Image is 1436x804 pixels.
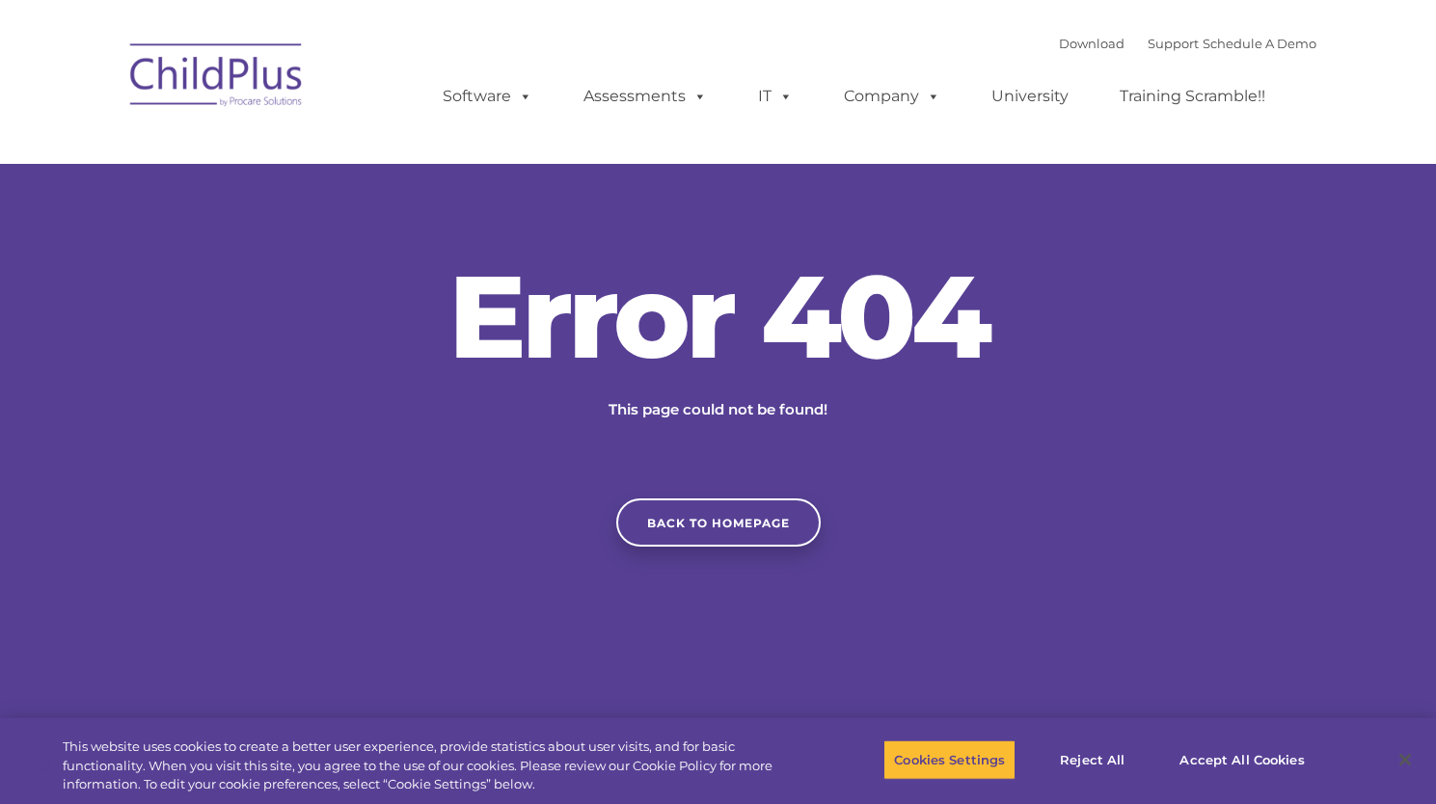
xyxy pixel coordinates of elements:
[883,739,1016,780] button: Cookies Settings
[972,77,1088,116] a: University
[739,77,812,116] a: IT
[1148,36,1199,51] a: Support
[564,77,726,116] a: Assessments
[429,258,1008,374] h2: Error 404
[121,30,313,126] img: ChildPlus by Procare Solutions
[825,77,960,116] a: Company
[516,398,921,421] p: This page could not be found!
[1169,739,1314,780] button: Accept All Cookies
[1384,738,1426,781] button: Close
[1032,739,1152,780] button: Reject All
[1059,36,1316,51] font: |
[1059,36,1124,51] a: Download
[423,77,552,116] a: Software
[616,498,821,547] a: Back to homepage
[1100,77,1285,116] a: Training Scramble!!
[1203,36,1316,51] a: Schedule A Demo
[63,737,790,794] div: This website uses cookies to create a better user experience, provide statistics about user visit...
